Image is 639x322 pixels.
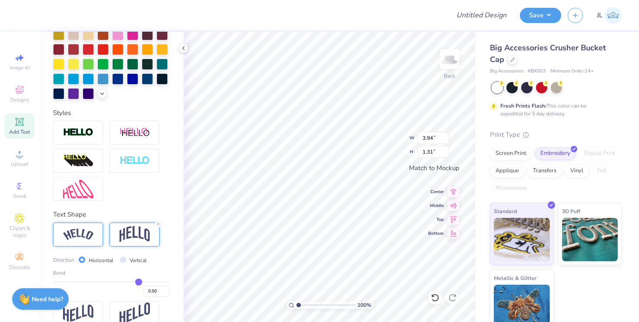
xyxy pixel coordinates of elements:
[53,269,65,277] span: Bend
[449,7,513,24] input: Untitled Design
[53,108,170,118] div: Styles
[520,8,561,23] button: Save
[490,68,523,75] span: Big Accessories
[500,102,607,118] div: This color can be expedited for 5 day delivery.
[579,147,621,160] div: Digital Print
[9,264,30,271] span: Decorate
[4,225,35,239] span: Clipart & logos
[494,218,550,261] img: Standard
[63,305,93,322] img: Flag
[494,273,537,283] span: Metallic & Glitter
[357,301,371,309] span: 100 %
[53,210,170,220] div: Text Shape
[10,64,30,71] span: Image AI
[597,10,602,20] span: JL
[490,164,525,177] div: Applique
[441,50,458,68] img: Back
[490,182,532,195] div: Rhinestones
[428,217,444,223] span: Top
[500,102,546,109] strong: Fresh Prints Flash:
[428,230,444,237] span: Bottom
[89,256,113,264] label: Horizontal
[562,207,580,216] span: 3D Puff
[490,147,532,160] div: Screen Print
[11,161,28,168] span: Upload
[10,96,29,103] span: Designs
[562,218,618,261] img: 3D Puff
[444,72,455,80] div: Back
[494,207,517,216] span: Standard
[120,156,150,166] img: Negative Space
[597,7,622,24] a: JL
[130,256,147,264] label: Vertical
[428,203,444,209] span: Middle
[120,226,150,243] img: Arch
[63,180,93,198] img: Free Distort
[490,43,606,65] span: Big Accessories Crusher Bucket Cap
[53,256,74,264] span: Direction
[63,154,93,168] img: 3d Illusion
[528,68,546,75] span: # BX003
[550,68,594,75] span: Minimum Order: 24 +
[428,189,444,195] span: Center
[535,147,576,160] div: Embroidery
[9,128,30,135] span: Add Text
[32,295,63,303] strong: Need help?
[13,193,27,200] span: Greek
[565,164,589,177] div: Vinyl
[592,164,612,177] div: Foil
[490,130,622,140] div: Print Type
[605,7,622,24] img: Jerry Lascher
[63,128,93,138] img: Stroke
[527,164,562,177] div: Transfers
[120,127,150,138] img: Shadow
[63,229,93,240] img: Arc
